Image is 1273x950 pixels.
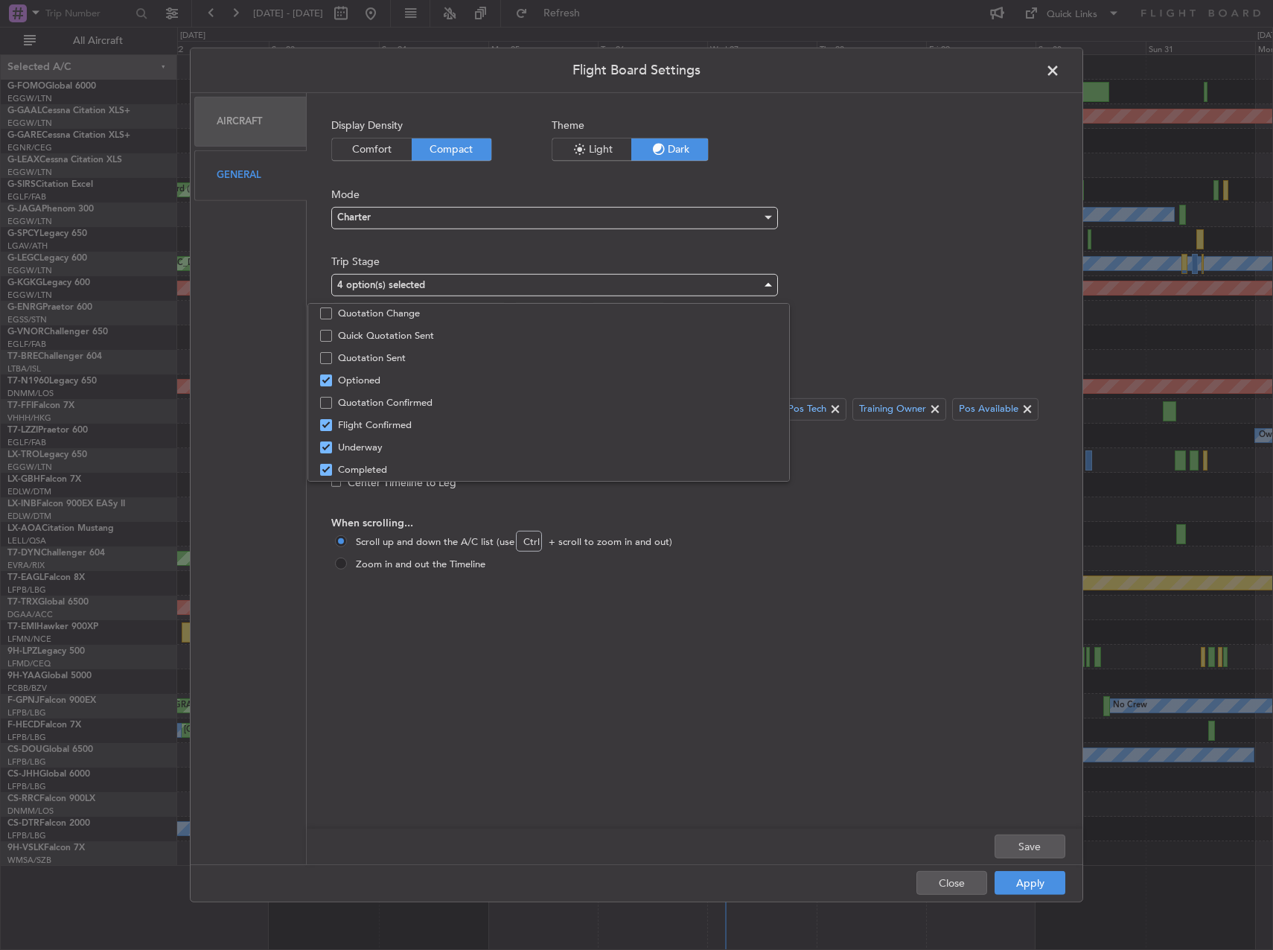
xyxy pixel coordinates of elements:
span: Quotation Change [338,302,777,325]
span: Completed [338,459,777,481]
span: Quotation Sent [338,347,777,369]
span: Underway [338,436,777,459]
span: Quick Quotation Sent [338,325,777,347]
span: Flight Confirmed [338,414,777,436]
span: Quotation Confirmed [338,392,777,414]
span: Optioned [338,369,777,392]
